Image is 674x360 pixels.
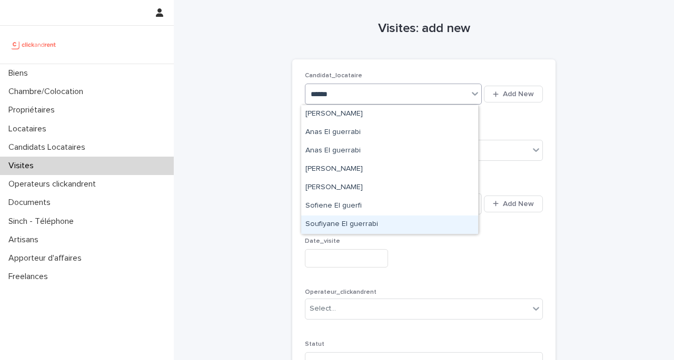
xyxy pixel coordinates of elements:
[301,124,478,142] div: Anas El guerrabi
[4,124,55,134] p: Locataires
[503,200,534,208] span: Add New
[301,142,478,160] div: Anas El guerrabi
[4,87,92,97] p: Chambre/Colocation
[4,198,59,208] p: Documents
[301,215,478,234] div: Soufiyane El guerrabi
[4,161,42,171] p: Visites
[4,68,36,78] p: Biens
[301,179,478,197] div: Rachel Gueroult
[305,341,324,347] span: Statut
[4,105,63,115] p: Propriétaires
[484,196,543,212] button: Add New
[4,142,94,152] p: Candidats Locataires
[4,179,104,189] p: Operateurs clickandrent
[305,238,340,244] span: Date_visite
[4,235,47,245] p: Artisans
[301,105,478,124] div: Amel Gueham
[301,160,478,179] div: Rachel Gueroult
[305,73,362,79] span: Candidat_locataire
[4,253,90,263] p: Apporteur d'affaires
[8,34,60,55] img: UCB0brd3T0yccxBKYDjQ
[503,90,534,98] span: Add New
[301,197,478,215] div: Sofiene El guerfi
[305,289,376,295] span: Operateur_clickandrent
[484,86,543,102] button: Add New
[4,217,82,227] p: Sinch - Téléphone
[310,303,336,314] div: Select...
[4,272,56,282] p: Freelances
[292,21,556,36] h1: Visites: add new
